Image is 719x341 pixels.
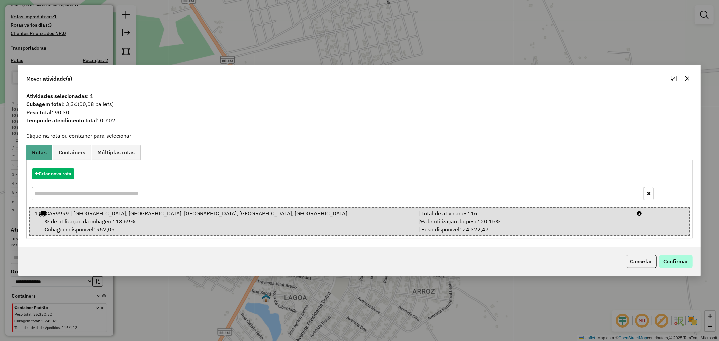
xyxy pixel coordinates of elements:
[420,218,501,225] span: % de utilização do peso: 20,15%
[22,116,696,124] span: : 00:02
[26,117,97,124] strong: Tempo de atendimento total
[78,101,114,107] span: (00,08 pallets)
[22,100,696,108] span: : 3,36
[659,255,693,268] button: Confirmar
[97,150,135,155] span: Múltiplas rotas
[59,150,85,155] span: Containers
[32,150,47,155] span: Rotas
[26,109,52,116] strong: Peso total
[26,74,72,83] span: Mover atividade(s)
[414,209,633,217] div: | Total de atividades: 16
[22,92,696,100] span: : 1
[22,108,696,116] span: : 90,30
[32,168,74,179] button: Criar nova rota
[414,217,633,234] div: | | Peso disponível: 24.322,47
[44,218,136,225] span: % de utilização da cubagem: 18,69%
[26,93,87,99] strong: Atividades selecionadas
[26,132,131,140] label: Clique na rota ou container para selecionar
[668,73,679,84] button: Maximize
[31,209,414,217] div: 1 CAR9999 | [GEOGRAPHIC_DATA], [GEOGRAPHIC_DATA], [GEOGRAPHIC_DATA], [GEOGRAPHIC_DATA], [GEOGRAPH...
[26,101,63,107] strong: Cubagem total
[626,255,657,268] button: Cancelar
[31,217,414,234] div: Cubagem disponível: 957,05
[637,211,642,216] i: Porcentagens após mover as atividades: Cubagem: 18,97% Peso: 20,44%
